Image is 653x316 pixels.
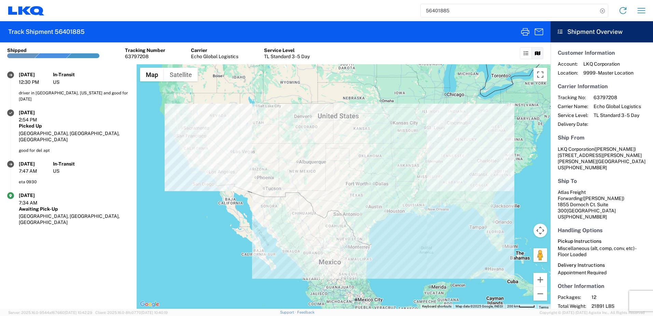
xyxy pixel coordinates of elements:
[583,196,624,201] span: ([PERSON_NAME])
[19,117,53,123] div: 2:54 PM
[65,311,92,315] span: [DATE] 10:42:29
[95,311,168,315] span: Client: 2025.16.0-8fc0770
[533,224,547,237] button: Map camera controls
[558,146,594,152] span: LKQ Corporation
[191,47,238,53] div: Carrier
[280,310,297,314] a: Support
[594,112,641,118] span: TL Standard 3 - 5 Day
[19,147,129,154] div: good for del apt
[422,304,451,309] button: Keyboard shortcuts
[456,304,503,308] span: Map data ©2025 Google, INEGI
[19,71,53,78] div: [DATE]
[297,310,315,314] a: Feedback
[421,4,598,17] input: Shipment, tracking or reference number
[7,47,27,53] div: Shipped
[558,269,646,276] div: Appointment Required
[19,206,129,212] div: Awaiting Pick-Up
[53,79,129,85] div: US
[558,262,646,268] h6: Delivery Instructions
[19,130,129,143] div: [GEOGRAPHIC_DATA], [GEOGRAPHIC_DATA], [GEOGRAPHIC_DATA]
[533,287,547,301] button: Zoom out
[264,47,310,53] div: Service Level
[19,79,53,85] div: 12:30 PM
[558,112,588,118] span: Service Level:
[558,121,588,127] span: Delivery Date:
[558,70,578,76] span: Location:
[140,68,164,81] button: Show street map
[558,61,578,67] span: Account:
[19,192,53,198] div: [DATE]
[558,146,646,171] address: [GEOGRAPHIC_DATA] US
[564,214,607,220] span: [PHONE_NUMBER]
[551,21,653,42] header: Shipment Overview
[594,103,641,109] span: Echo Global Logistics
[558,153,642,164] span: [STREET_ADDRESS][PERSON_NAME][PERSON_NAME]
[558,245,646,258] div: Miscellaneous (alt, comp, conv, etc) - Floor Loaded
[558,94,588,101] span: Tracking No:
[558,189,646,220] address: [GEOGRAPHIC_DATA] US
[53,161,129,167] div: In-Transit
[141,311,168,315] span: [DATE] 10:40:19
[8,28,85,36] h2: Track Shipment 56401885
[558,134,646,141] h5: Ship From
[125,53,165,60] div: 63797208
[125,47,165,53] div: Tracking Number
[138,300,161,309] img: Google
[592,294,650,300] span: 12
[19,109,53,116] div: [DATE]
[558,227,646,234] h5: Handling Options
[540,310,645,316] span: Copyright © [DATE]-[DATE] Agistix Inc., All Rights Reserved
[505,304,537,309] button: Map Scale: 200 km per 43 pixels
[594,146,636,152] span: ([PERSON_NAME])
[558,303,586,309] span: Total Weight:
[8,311,92,315] span: Server: 2025.16.0-9544af67660
[558,294,586,300] span: Packages:
[558,50,646,56] h5: Customer Information
[558,283,646,289] h5: Other Information
[19,168,53,174] div: 7:47 AM
[539,305,548,309] a: Terms
[19,213,129,225] div: [GEOGRAPHIC_DATA], [GEOGRAPHIC_DATA], [GEOGRAPHIC_DATA]
[53,71,129,78] div: In-Transit
[53,168,129,174] div: US
[19,200,53,206] div: 7:34 AM
[558,103,588,109] span: Carrier Name:
[558,83,646,90] h5: Carrier Information
[533,248,547,262] button: Drag Pegman onto the map to open Street View
[507,304,519,308] span: 200 km
[558,178,646,184] h5: Ship To
[592,303,650,309] span: 21891 LBS
[264,53,310,60] div: TL Standard 3 - 5 Day
[19,123,129,129] div: Picked Up
[19,179,129,185] div: eta 0930
[583,70,634,76] span: 9999 - Master Location
[594,94,641,101] span: 63797208
[164,68,198,81] button: Show satellite imagery
[558,189,624,213] span: Atlas Freight Forwarding 1855 Dornoch Ct. Suite 300
[533,68,547,81] button: Toggle fullscreen view
[191,53,238,60] div: Echo Global Logistics
[564,165,607,170] span: [PHONE_NUMBER]
[533,273,547,287] button: Zoom in
[138,300,161,309] a: Open this area in Google Maps (opens a new window)
[583,61,634,67] span: LKQ Corporation
[558,238,646,244] h6: Pickup Instructions
[19,161,53,167] div: [DATE]
[19,90,129,102] div: driver in [GEOGRAPHIC_DATA], [US_STATE] and good for [DATE]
